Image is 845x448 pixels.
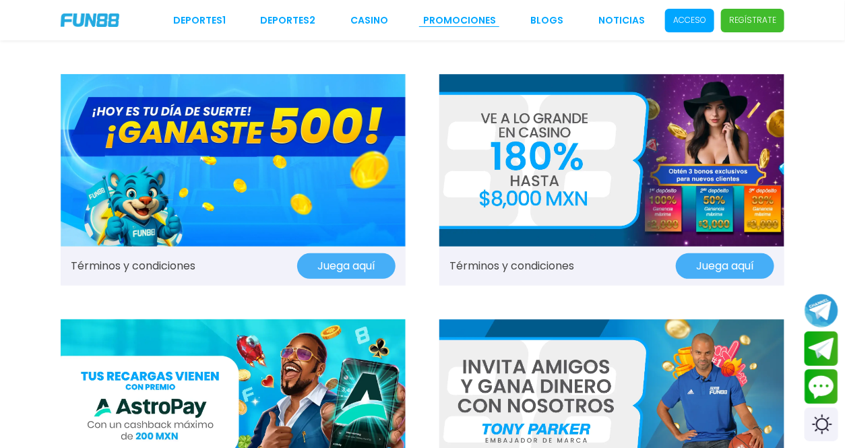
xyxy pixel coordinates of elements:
[805,369,838,404] button: Contact customer service
[449,258,574,274] a: Términos y condiciones
[676,253,774,279] button: Juega aquí
[805,408,838,441] div: Switch theme
[530,13,563,28] a: BLOGS
[598,13,645,28] a: NOTICIAS
[350,13,388,28] a: CASINO
[439,74,784,247] img: Promo Banner
[61,74,406,247] img: Promo Banner
[173,13,226,28] a: Deportes1
[729,14,776,26] p: Regístrate
[423,13,496,28] a: Promociones
[673,14,706,26] p: Acceso
[297,253,396,279] button: Juega aquí
[61,13,119,26] img: Company Logo
[261,13,316,28] a: Deportes2
[805,293,838,328] button: Join telegram channel
[71,258,195,274] a: Términos y condiciones
[805,331,838,366] button: Join telegram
